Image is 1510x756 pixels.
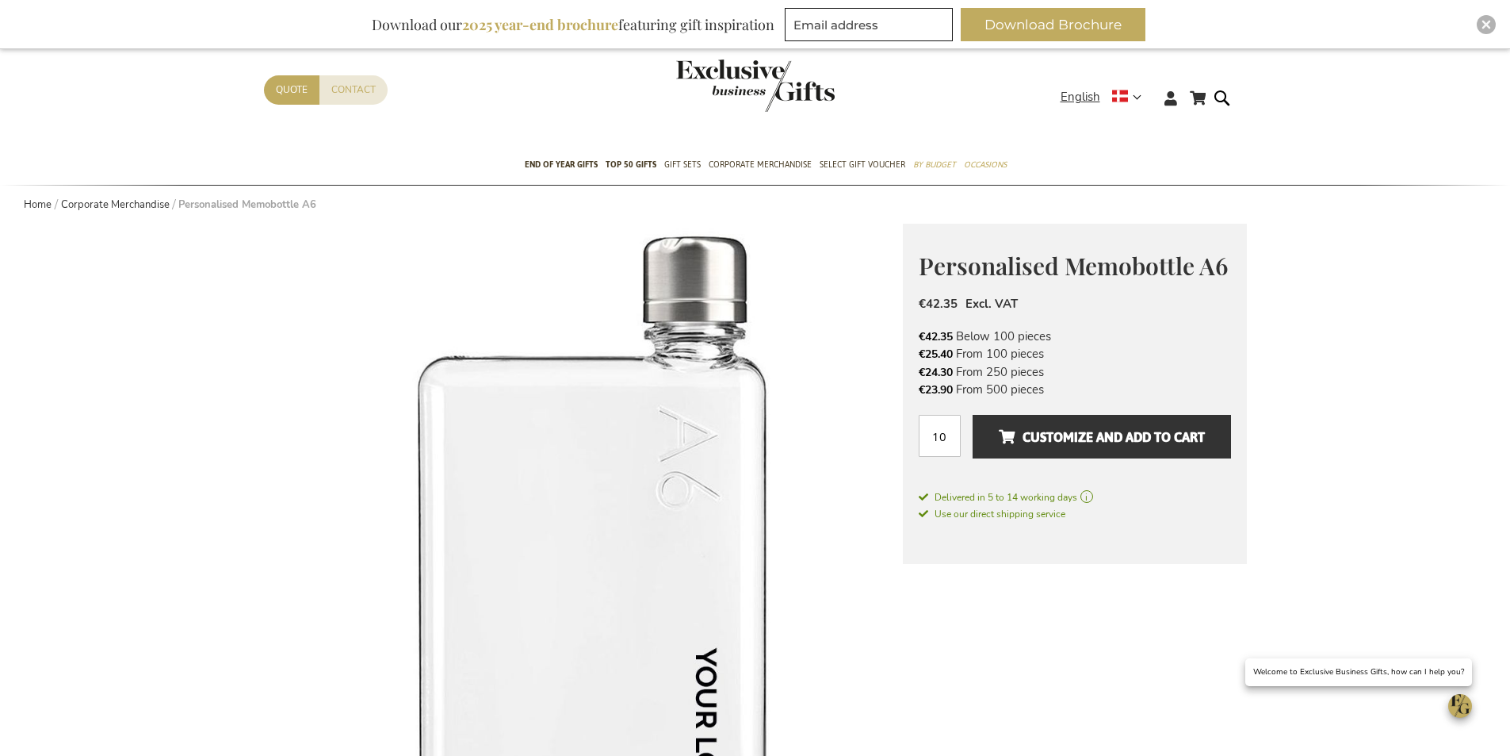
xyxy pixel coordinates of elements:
span: €42.35 [919,296,958,312]
div: Close [1477,15,1496,34]
span: €24.30 [919,365,953,380]
a: Home [24,198,52,212]
strong: Personalised Memobottle A6 [178,198,316,212]
input: Qty [919,415,961,457]
a: Delivered in 5 to 14 working days [919,490,1231,505]
span: Occasions [964,156,1007,173]
li: Below 100 pieces [919,328,1231,345]
span: €23.90 [919,382,953,397]
span: Select Gift Voucher [820,156,905,173]
span: €25.40 [919,347,953,362]
a: Corporate Merchandise [61,198,170,212]
img: Exclusive Business gifts logo [676,59,835,112]
span: Excl. VAT [965,296,1018,312]
b: 2025 year-end brochure [462,15,618,34]
button: Download Brochure [961,8,1145,41]
div: English [1061,88,1152,106]
span: TOP 50 Gifts [606,156,656,173]
img: Close [1481,20,1491,29]
span: End of year gifts [525,156,598,173]
span: €42.35 [919,329,953,344]
span: Use our direct shipping service [919,508,1065,520]
input: Email address [785,8,953,41]
li: From 500 pieces [919,381,1231,398]
a: Quote [264,75,319,105]
a: Contact [319,75,388,105]
li: From 250 pieces [919,363,1231,381]
div: Download our featuring gift inspiration [365,8,782,41]
span: Customize and add to cart [999,424,1205,450]
span: Corporate Merchandise [709,156,812,173]
a: store logo [676,59,755,112]
a: Use our direct shipping service [919,505,1065,521]
span: English [1061,88,1100,106]
span: By Budget [913,156,956,173]
button: Customize and add to cart [973,415,1230,459]
span: Gift Sets [664,156,701,173]
form: marketing offers and promotions [785,8,958,46]
span: Personalised Memobottle A6 [919,250,1228,282]
li: From 100 pieces [919,345,1231,363]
